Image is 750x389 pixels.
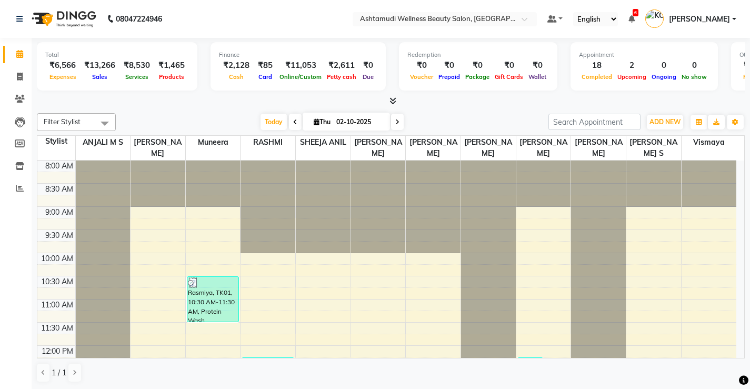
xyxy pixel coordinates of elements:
[463,59,492,72] div: ₹0
[187,277,238,322] div: Rasmiya, TK01, 10:30 AM-11:30 AM, Protein Wash
[615,73,649,81] span: Upcoming
[39,300,75,311] div: 11:00 AM
[516,136,571,160] span: [PERSON_NAME]
[39,253,75,264] div: 10:00 AM
[37,136,75,147] div: Stylist
[360,73,376,81] span: Due
[526,59,549,72] div: ₹0
[226,73,246,81] span: Cash
[649,118,681,126] span: ADD NEW
[359,59,377,72] div: ₹0
[43,207,75,218] div: 9:00 AM
[154,59,189,72] div: ₹1,465
[296,136,351,149] span: SHEEJA ANIL
[351,136,406,160] span: [PERSON_NAME]
[647,115,683,129] button: ADD NEW
[256,73,275,81] span: Card
[45,59,80,72] div: ₹6,566
[645,9,664,28] img: KOTTIYAM ASHTAMUDI
[89,73,110,81] span: Sales
[254,59,277,72] div: ₹85
[579,73,615,81] span: Completed
[277,59,324,72] div: ₹11,053
[461,136,516,160] span: [PERSON_NAME]
[649,59,679,72] div: 0
[277,73,324,81] span: Online/Custom
[311,118,333,126] span: Thu
[492,73,526,81] span: Gift Cards
[407,51,549,59] div: Redemption
[407,73,436,81] span: Voucher
[463,73,492,81] span: Package
[186,136,241,149] span: Muneera
[333,114,386,130] input: 2025-10-02
[324,59,359,72] div: ₹2,611
[44,117,81,126] span: Filter Stylist
[39,346,75,357] div: 12:00 PM
[626,136,681,160] span: [PERSON_NAME] S
[45,51,189,59] div: Total
[436,73,463,81] span: Prepaid
[43,230,75,241] div: 9:30 AM
[43,161,75,172] div: 8:00 AM
[241,136,295,149] span: RASHMI
[526,73,549,81] span: Wallet
[219,51,377,59] div: Finance
[27,4,99,34] img: logo
[571,136,626,160] span: [PERSON_NAME]
[76,136,131,149] span: ANJALI M S
[649,73,679,81] span: Ongoing
[579,59,615,72] div: 18
[633,9,638,16] span: 6
[615,59,649,72] div: 2
[548,114,641,130] input: Search Appointment
[324,73,359,81] span: Petty cash
[39,323,75,334] div: 11:30 AM
[80,59,119,72] div: ₹13,266
[52,367,66,378] span: 1 / 1
[219,59,254,72] div: ₹2,128
[492,59,526,72] div: ₹0
[43,184,75,195] div: 8:30 AM
[628,14,635,24] a: 6
[579,51,709,59] div: Appointment
[669,14,730,25] span: [PERSON_NAME]
[436,59,463,72] div: ₹0
[242,358,293,368] div: Archa, TK02, 12:15 PM-12:30 PM, Eyebrows Threading
[407,59,436,72] div: ₹0
[119,59,154,72] div: ₹8,530
[679,59,709,72] div: 0
[261,114,287,130] span: Today
[406,136,461,160] span: [PERSON_NAME]
[116,4,162,34] b: 08047224946
[123,73,151,81] span: Services
[682,136,736,149] span: Vismaya
[131,136,185,160] span: [PERSON_NAME]
[47,73,79,81] span: Expenses
[39,276,75,287] div: 10:30 AM
[156,73,187,81] span: Products
[679,73,709,81] span: No show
